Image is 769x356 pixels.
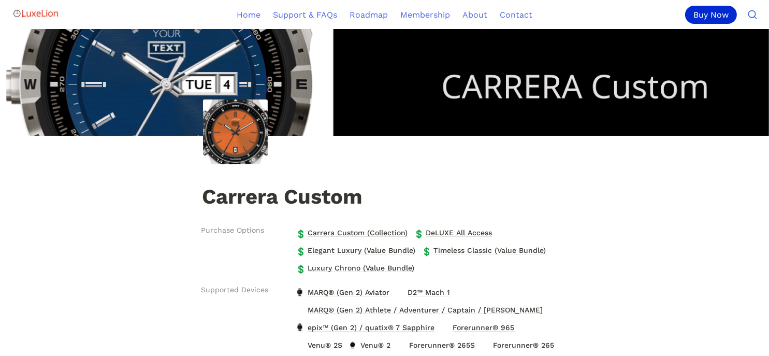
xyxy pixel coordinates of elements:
span: 💲 [296,264,304,272]
img: Venu® 2S [295,341,304,349]
span: Luxury Chrono (Value Bundle) [307,261,415,275]
a: MARQ® (Gen 2) Athlete / Adventurer / Captain / GolferMARQ® (Gen 2) Athlete / Adventurer / Captain... [293,302,546,318]
a: epix™ (Gen 2) / quatix® 7 Sapphireepix™ (Gen 2) / quatix® 7 Sapphire [293,319,438,336]
a: 💲Elegant Luxury (Value Bundle) [293,242,418,259]
a: 💲Luxury Chrono (Value Bundle) [293,260,417,276]
div: Buy Now [685,6,737,24]
img: epix™ (Gen 2) / quatix® 7 Sapphire [295,323,304,332]
span: Purchase Options [201,225,265,236]
span: Venu® 2 [359,338,391,352]
img: MARQ® (Gen 2) Aviator [295,288,304,296]
a: Venu® 2SVenu® 2S [293,337,345,353]
a: 💲Carrera Custom (Collection) [293,224,411,241]
a: MARQ® (Gen 2) AviatorMARQ® (Gen 2) Aviator [293,284,393,301]
a: Buy Now [685,6,741,24]
img: D2™ Mach 1 [395,288,404,296]
span: DeLUXE All Access [425,226,493,239]
span: epix™ (Gen 2) / quatix® 7 Sapphire [307,321,436,334]
a: Forerunner® 265SForerunner® 265S [394,337,477,353]
a: Forerunner® 965Forerunner® 965 [438,319,517,336]
span: MARQ® (Gen 2) Athlete / Adventurer / Captain / [PERSON_NAME] [307,303,544,317]
a: D2™ Mach 1D2™ Mach 1 [393,284,453,301]
img: Forerunner® 965 [440,323,449,332]
span: Forerunner® 265 [492,338,555,352]
a: Forerunner® 265Forerunner® 265 [478,337,557,353]
span: D2™ Mach 1 [407,286,451,299]
a: 💲DeLUXE All Access [411,224,495,241]
span: Timeless Classic (Value Bundle) [432,244,547,257]
span: Carrera Custom (Collection) [307,226,409,239]
span: Forerunner® 965 [452,321,515,334]
img: Forerunner® 265S [396,341,405,349]
span: 💲 [296,246,304,254]
img: Carrera Custom [203,99,268,164]
span: Supported Devices [201,284,269,295]
span: MARQ® (Gen 2) Aviator [307,286,390,299]
span: 💲 [296,229,304,237]
span: 💲 [422,246,430,254]
a: Venu® 2Venu® 2 [345,337,394,353]
img: Logo [12,3,59,24]
img: MARQ® (Gen 2) Athlete / Adventurer / Captain / Golfer [295,306,304,314]
span: Forerunner® 265S [408,338,476,352]
span: 💲 [414,229,422,237]
img: Venu® 2 [348,341,357,349]
span: Elegant Luxury (Value Bundle) [307,244,416,257]
a: 💲Timeless Classic (Value Bundle) [418,242,549,259]
h1: Carrera Custom [201,186,568,210]
span: Venu® 2S [307,338,343,352]
img: Forerunner® 265 [481,341,490,349]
